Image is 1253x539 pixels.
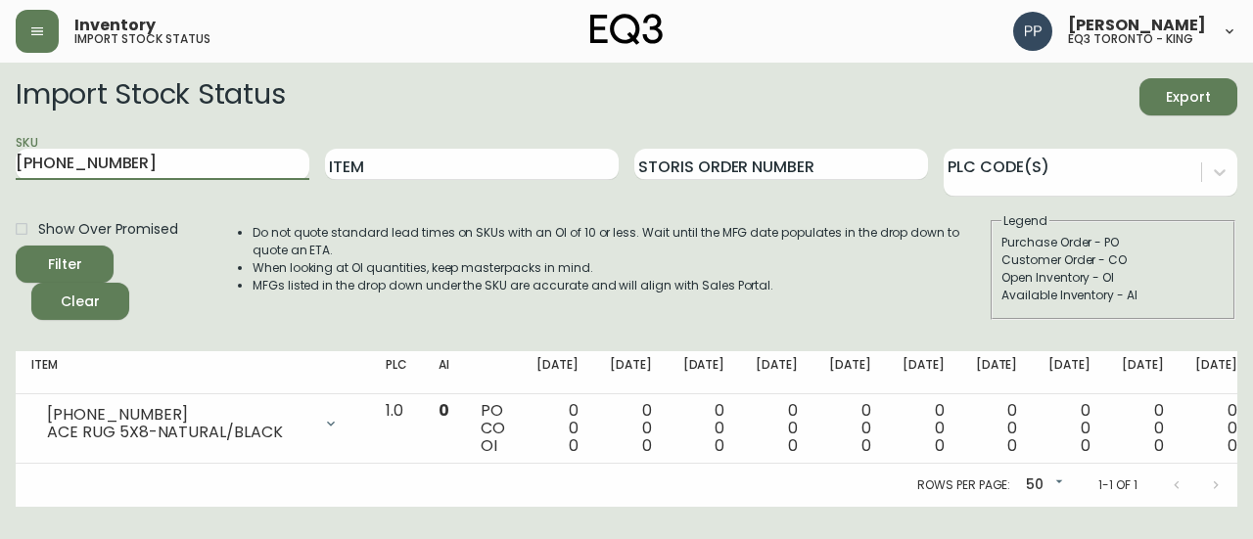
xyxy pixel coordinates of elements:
[813,351,887,394] th: [DATE]
[590,14,663,45] img: logo
[536,402,579,455] div: 0 0
[740,351,813,394] th: [DATE]
[47,406,311,424] div: [PHONE_NUMBER]
[481,402,505,455] div: PO CO
[1018,470,1067,502] div: 50
[1001,234,1225,251] div: Purchase Order - PO
[16,351,370,394] th: Item
[16,246,114,283] button: Filter
[861,434,871,457] span: 0
[610,402,652,455] div: 0 0
[1228,434,1237,457] span: 0
[960,351,1034,394] th: [DATE]
[1001,287,1225,304] div: Available Inventory - AI
[74,33,210,45] h5: import stock status
[1106,351,1180,394] th: [DATE]
[31,402,354,445] div: [PHONE_NUMBER]ACE RUG 5X8-NATURAL/BLACK
[715,434,724,457] span: 0
[829,402,871,455] div: 0 0
[1007,434,1017,457] span: 0
[521,351,594,394] th: [DATE]
[1195,402,1237,455] div: 0 0
[481,434,497,457] span: OI
[917,476,1010,494] p: Rows per page:
[1122,402,1164,455] div: 0 0
[1068,18,1206,33] span: [PERSON_NAME]
[31,283,129,320] button: Clear
[253,259,989,277] li: When looking at OI quantities, keep masterpacks in mind.
[41,59,323,84] div: Choose from black oak, oak, or walnut. Larger table also available.
[1155,85,1222,110] span: Export
[756,402,798,455] div: 0 0
[74,18,156,33] span: Inventory
[1033,351,1106,394] th: [DATE]
[439,399,449,422] span: 0
[284,133,323,151] div: $899
[1001,251,1225,269] div: Customer Order - CO
[423,351,465,394] th: AI
[1013,12,1052,51] img: 93ed64739deb6bac3372f15ae91c6632
[253,224,989,259] li: Do not quote standard lead times on SKUs with an OI of 10 or less. Wait until the MFG date popula...
[253,277,989,294] li: MFGs listed in the drop down under the SKU are accurate and will align with Sales Portal.
[1001,212,1049,230] legend: Legend
[683,402,725,455] div: 0 0
[976,402,1018,455] div: 0 0
[1081,434,1091,457] span: 0
[1098,476,1137,494] p: 1-1 of 1
[47,424,311,441] div: ACE RUG 5X8-NATURAL/BLACK
[41,29,323,47] div: Sage Round Coffee Table - Small
[47,290,114,314] span: Clear
[935,434,945,457] span: 0
[887,351,960,394] th: [DATE]
[642,434,652,457] span: 0
[569,434,579,457] span: 0
[370,394,423,464] td: 1.0
[1154,434,1164,457] span: 0
[41,47,323,59] div: 32.5w × 32.5d × 15h
[1139,78,1237,115] button: Export
[1180,351,1253,394] th: [DATE]
[1048,402,1091,455] div: 0 0
[370,351,423,394] th: PLC
[903,402,945,455] div: 0 0
[594,351,668,394] th: [DATE]
[668,351,741,394] th: [DATE]
[1068,33,1193,45] h5: eq3 toronto - king
[788,434,798,457] span: 0
[38,219,178,240] span: Show Over Promised
[16,78,285,115] h2: Import Stock Status
[1001,269,1225,287] div: Open Inventory - OI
